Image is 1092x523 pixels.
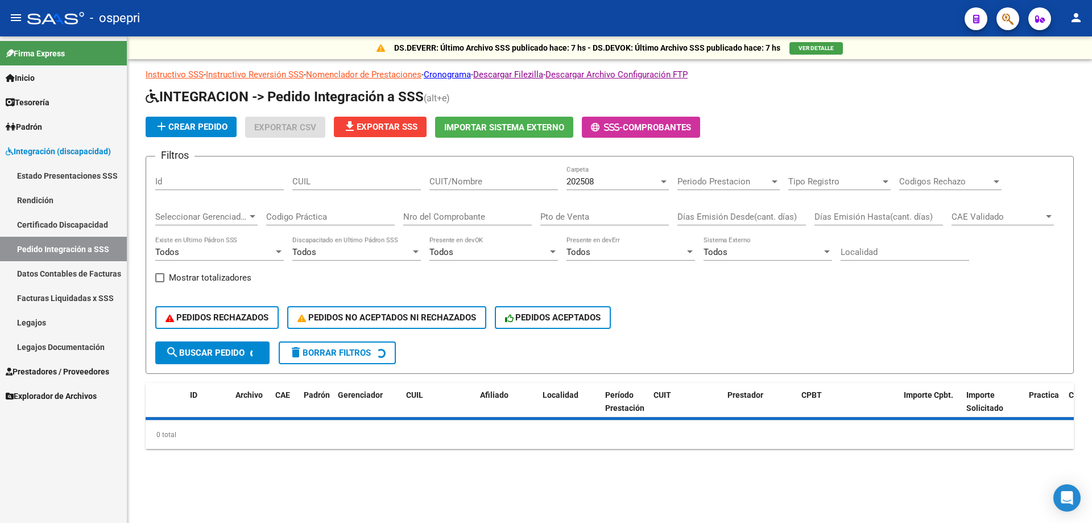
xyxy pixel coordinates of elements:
[406,390,423,400] span: CUIL
[146,117,237,137] button: Crear Pedido
[190,390,197,400] span: ID
[601,383,649,433] datatable-header-cell: Período Prestación
[473,69,543,80] a: Descargar Filezilla
[299,383,333,433] datatable-header-cell: Padrón
[495,306,611,329] button: PEDIDOS ACEPTADOS
[166,312,268,323] span: PEDIDOS RECHAZADOS
[723,383,797,433] datatable-header-cell: Prestador
[435,117,573,138] button: Importar Sistema Externo
[653,390,671,400] span: CUIT
[605,390,644,413] span: Período Prestación
[591,122,623,133] span: -
[334,117,427,137] button: Exportar SSS
[6,72,35,84] span: Inicio
[582,117,700,138] button: -Comprobantes
[1069,11,1083,24] mat-icon: person
[271,383,299,433] datatable-header-cell: CAE
[90,6,140,31] span: - ospepri
[444,122,564,133] span: Importar Sistema Externo
[538,383,601,433] datatable-header-cell: Localidad
[235,390,263,400] span: Archivo
[480,390,508,400] span: Afiliado
[279,341,396,364] button: Borrar Filtros
[146,69,204,80] a: Instructivo SSS
[155,341,270,364] button: Buscar Pedido
[424,69,471,80] a: Cronograma
[6,390,97,402] span: Explorador de Archivos
[155,120,168,133] mat-icon: add
[475,383,538,433] datatable-header-cell: Afiliado
[1053,484,1081,512] div: Open Intercom Messenger
[6,365,109,378] span: Prestadores / Proveedores
[166,345,179,359] mat-icon: search
[649,383,723,433] datatable-header-cell: CUIT
[245,117,325,138] button: Exportar CSV
[155,212,247,222] span: Seleccionar Gerenciador
[146,68,1074,81] p: - - - - -
[306,69,421,80] a: Nomenclador de Prestaciones
[287,306,486,329] button: PEDIDOS NO ACEPTADOS NI RECHAZADOS
[333,383,402,433] datatable-header-cell: Gerenciador
[254,122,316,133] span: Exportar CSV
[155,306,279,329] button: PEDIDOS RECHAZADOS
[343,120,357,133] mat-icon: file_download
[297,312,476,323] span: PEDIDOS NO ACEPTADOS NI RECHAZADOS
[155,122,227,132] span: Crear Pedido
[146,89,424,105] span: INTEGRACION -> Pedido Integración a SSS
[231,383,271,433] datatable-header-cell: Archivo
[899,176,991,187] span: Codigos Rechazo
[9,11,23,24] mat-icon: menu
[304,390,330,400] span: Padrón
[343,122,417,132] span: Exportar SSS
[623,122,691,133] span: Comprobantes
[155,247,179,257] span: Todos
[952,212,1044,222] span: CAE Validado
[966,390,1003,413] span: Importe Solicitado
[788,176,880,187] span: Tipo Registro
[1029,390,1059,400] span: Practica
[275,390,290,400] span: CAE
[146,421,1074,449] div: 0 total
[429,247,453,257] span: Todos
[727,390,763,400] span: Prestador
[6,145,111,158] span: Integración (discapacidad)
[904,390,953,400] span: Importe Cpbt.
[1024,383,1064,433] datatable-header-cell: Practica
[6,121,42,133] span: Padrón
[566,176,594,187] span: 202508
[899,383,962,433] datatable-header-cell: Importe Cpbt.
[289,348,371,358] span: Borrar Filtros
[394,42,780,54] p: DS.DEVERR: Último Archivo SSS publicado hace: 7 hs - DS.DEVOK: Último Archivo SSS publicado hace:...
[801,390,822,400] span: CPBT
[566,247,590,257] span: Todos
[505,312,601,323] span: PEDIDOS ACEPTADOS
[206,69,304,80] a: Instructivo Reversión SSS
[292,247,316,257] span: Todos
[677,176,770,187] span: Periodo Prestacion
[543,390,578,400] span: Localidad
[799,45,834,51] span: VER DETALLE
[402,383,475,433] datatable-header-cell: CUIL
[962,383,1024,433] datatable-header-cell: Importe Solicitado
[797,383,899,433] datatable-header-cell: CPBT
[424,93,450,104] span: (alt+e)
[6,47,65,60] span: Firma Express
[789,42,843,55] button: VER DETALLE
[169,271,251,285] span: Mostrar totalizadores
[166,348,245,358] span: Buscar Pedido
[155,147,195,163] h3: Filtros
[704,247,727,257] span: Todos
[185,383,231,433] datatable-header-cell: ID
[289,345,303,359] mat-icon: delete
[545,69,688,80] a: Descargar Archivo Configuración FTP
[338,390,383,400] span: Gerenciador
[6,96,49,109] span: Tesorería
